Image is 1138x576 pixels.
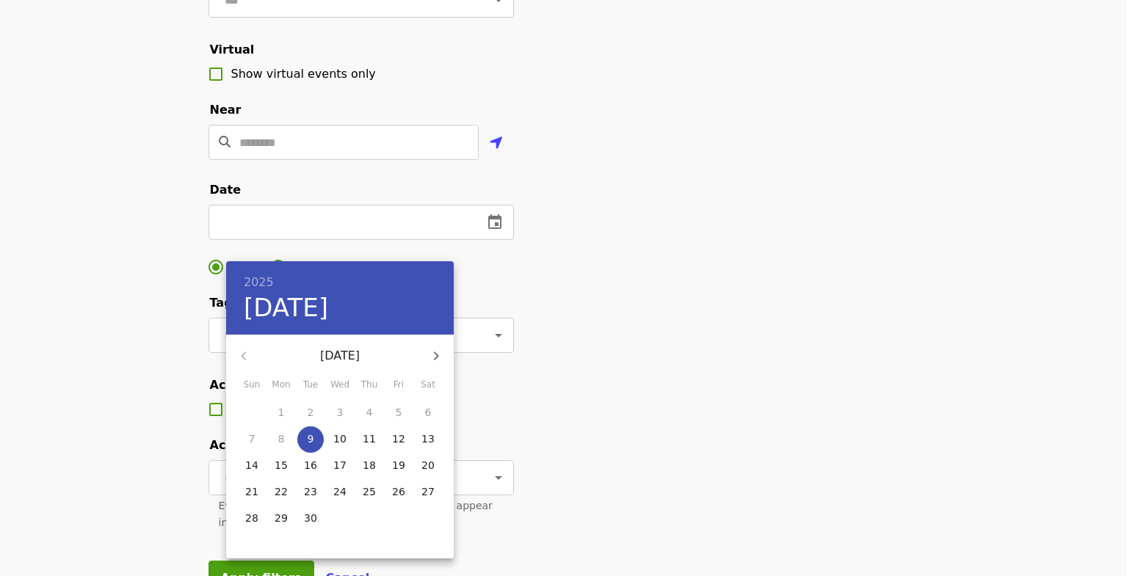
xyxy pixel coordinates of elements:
p: 28 [245,511,258,525]
p: 17 [333,458,347,473]
button: 26 [385,479,412,506]
p: 26 [392,484,405,499]
p: 16 [304,458,317,473]
button: 25 [356,479,383,506]
span: Sat [415,378,441,393]
p: 11 [363,431,376,446]
span: Thu [356,378,383,393]
p: 23 [304,484,317,499]
button: 9 [297,426,324,453]
p: 14 [245,458,258,473]
p: 22 [275,484,288,499]
button: 28 [239,506,265,532]
button: 16 [297,453,324,479]
button: 15 [268,453,294,479]
button: 12 [385,426,412,453]
button: 17 [327,453,353,479]
p: 30 [304,511,317,525]
p: 12 [392,431,405,446]
p: 20 [421,458,435,473]
p: 9 [308,431,314,446]
button: 29 [268,506,294,532]
button: 24 [327,479,353,506]
button: 10 [327,426,353,453]
button: 13 [415,426,441,453]
button: 20 [415,453,441,479]
p: 21 [245,484,258,499]
span: Tue [297,378,324,393]
p: 15 [275,458,288,473]
p: 25 [363,484,376,499]
p: 27 [421,484,435,499]
span: Sun [239,378,265,393]
button: 14 [239,453,265,479]
p: 29 [275,511,288,525]
button: 22 [268,479,294,506]
p: 10 [333,431,347,446]
p: 19 [392,458,405,473]
p: [DATE] [261,347,418,365]
button: 19 [385,453,412,479]
button: 21 [239,479,265,506]
button: 18 [356,453,383,479]
span: Wed [327,378,353,393]
p: 13 [421,431,435,446]
button: 30 [297,506,324,532]
button: 11 [356,426,383,453]
button: 27 [415,479,441,506]
p: 24 [333,484,347,499]
span: Fri [385,378,412,393]
button: 23 [297,479,324,506]
button: [DATE] [244,293,328,324]
p: 18 [363,458,376,473]
button: 2025 [244,272,274,293]
span: Mon [268,378,294,393]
